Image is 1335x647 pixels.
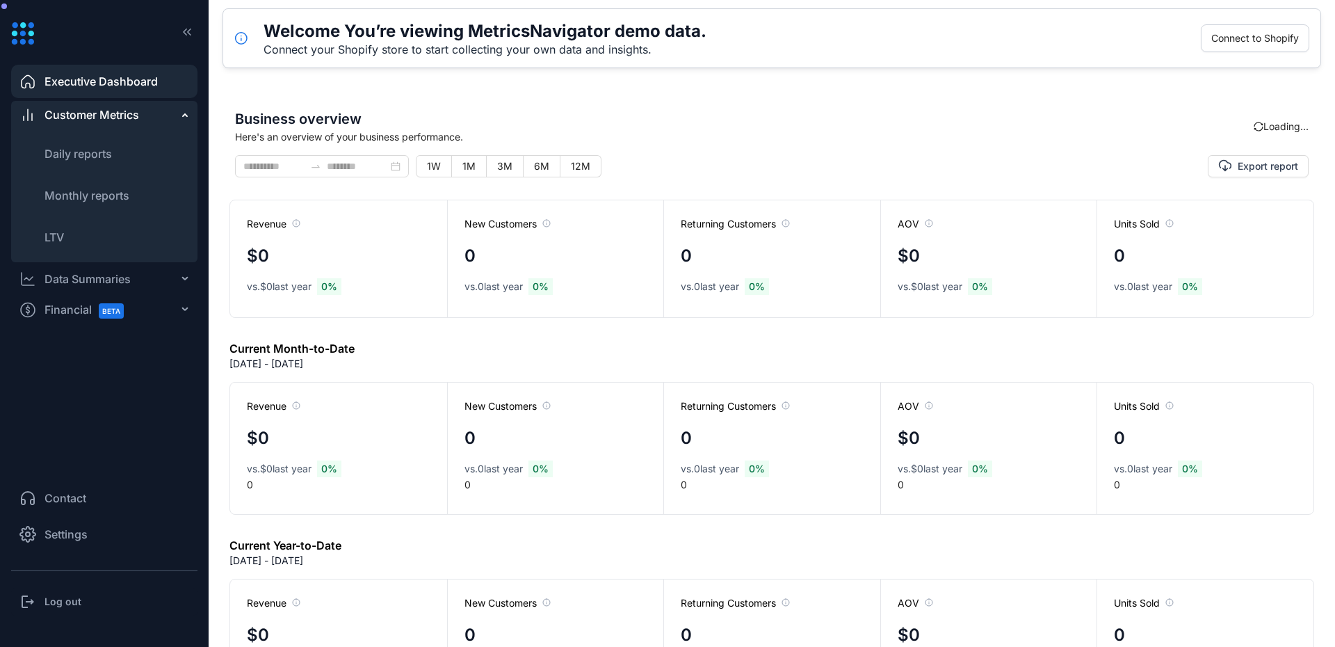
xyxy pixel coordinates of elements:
span: vs. 0 last year [1114,462,1172,476]
span: Connect to Shopify [1211,31,1299,46]
span: AOV [898,217,933,231]
span: swap-right [310,161,321,172]
span: LTV [44,230,64,244]
div: 0 [230,383,447,514]
button: Export report [1208,155,1309,177]
span: vs. $0 last year [247,462,311,476]
h6: Current Year-to-Date [229,537,341,554]
span: vs. $0 last year [247,280,311,294]
span: 0 % [528,461,553,477]
span: Returning Customers [681,399,790,413]
span: 0 % [1178,278,1202,295]
h5: Welcome You’re viewing MetricsNavigator demo data. [264,20,706,42]
div: 0 [663,383,880,514]
div: 0 [1097,383,1313,514]
span: New Customers [464,399,551,413]
span: Executive Dashboard [44,73,158,90]
div: 0 [447,383,664,514]
span: Revenue [247,399,300,413]
span: BETA [99,303,124,319]
h3: Log out [44,595,81,609]
div: Loading... [1254,119,1309,134]
span: Export report [1238,159,1298,173]
span: 12M [571,160,590,172]
span: 6M [534,160,549,172]
span: vs. 0 last year [464,462,523,476]
button: Connect to Shopify [1201,24,1309,52]
span: Revenue [247,596,300,610]
span: 0 % [745,461,769,477]
span: 0 % [317,278,341,295]
h4: $0 [247,243,269,269]
span: AOV [898,596,933,610]
span: Monthly reports [44,189,129,202]
h4: 0 [464,426,476,451]
span: Units Sold [1114,217,1174,231]
span: Returning Customers [681,596,790,610]
span: 1M [462,160,476,172]
span: vs. 0 last year [681,280,739,294]
div: 0 [880,383,1097,514]
span: vs. $0 last year [898,462,962,476]
h4: 0 [681,426,692,451]
span: vs. 0 last year [681,462,739,476]
span: Customer Metrics [44,106,139,123]
span: AOV [898,399,933,413]
span: New Customers [464,596,551,610]
span: 0 % [745,278,769,295]
span: Units Sold [1114,596,1174,610]
span: Returning Customers [681,217,790,231]
span: New Customers [464,217,551,231]
span: Financial [44,294,136,326]
h4: 0 [681,243,692,269]
p: [DATE] - [DATE] [229,357,303,371]
span: 0 % [317,461,341,477]
p: [DATE] - [DATE] [229,554,303,568]
span: Settings [44,526,88,543]
span: 0 % [968,461,992,477]
h4: 0 [1114,426,1125,451]
span: 0 % [1178,461,1202,477]
span: Units Sold [1114,399,1174,413]
h4: $0 [247,426,269,451]
h4: 0 [1114,243,1125,269]
span: Contact [44,490,86,506]
span: Business overview [235,109,1254,129]
span: vs. $0 last year [898,280,962,294]
h4: $0 [898,426,920,451]
span: 0 % [968,278,992,295]
span: vs. 0 last year [464,280,523,294]
span: to [310,161,321,172]
span: 3M [497,160,512,172]
span: Daily reports [44,147,112,161]
span: vs. 0 last year [1114,280,1172,294]
span: Revenue [247,217,300,231]
span: Here's an overview of your business performance. [235,129,1254,144]
span: sync [1254,122,1263,131]
div: Connect your Shopify store to start collecting your own data and insights. [264,42,706,56]
span: 0 % [528,278,553,295]
h4: 0 [464,243,476,269]
h6: Current Month-to-Date [229,340,355,357]
span: 1W [427,160,441,172]
h4: $0 [898,243,920,269]
div: Data Summaries [44,271,131,287]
